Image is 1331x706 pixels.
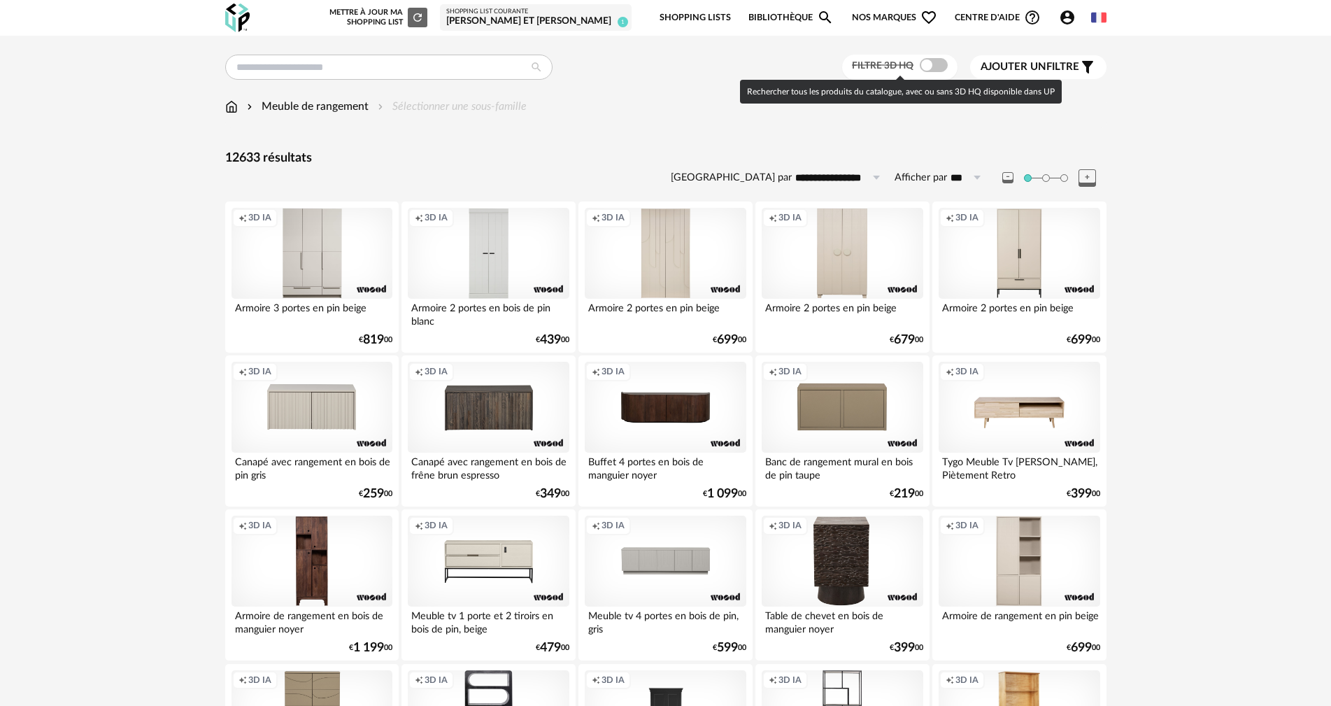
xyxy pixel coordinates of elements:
[1071,489,1092,499] span: 399
[1067,489,1100,499] div: € 00
[1067,643,1100,653] div: € 00
[939,299,1099,327] div: Armoire 2 portes en pin beige
[707,489,738,499] span: 1 099
[401,202,575,353] a: Creation icon 3D IA Armoire 2 portes en bois de pin blanc €43900
[232,607,392,635] div: Armoire de rangement en bois de manguier noyer
[778,212,802,223] span: 3D IA
[225,3,250,32] img: OXP
[425,366,448,377] span: 3D IA
[585,607,746,635] div: Meuble tv 4 portes en bois de pin, gris
[578,202,752,353] a: Creation icon 3D IA Armoire 2 portes en pin beige €69900
[408,607,569,635] div: Meuble tv 1 porte et 2 tiroirs en bois de pin, beige
[895,171,947,185] label: Afficher par
[920,9,937,26] span: Heart Outline icon
[762,607,923,635] div: Table de chevet en bois de manguier noyer
[592,212,600,223] span: Creation icon
[955,520,978,531] span: 3D IA
[415,212,423,223] span: Creation icon
[755,202,929,353] a: Creation icon 3D IA Armoire 2 portes en pin beige €67900
[602,366,625,377] span: 3D IA
[239,212,247,223] span: Creation icon
[755,509,929,661] a: Creation icon 3D IA Table de chevet en bois de manguier noyer €39900
[894,335,915,345] span: 679
[540,489,561,499] span: 349
[446,8,625,28] a: Shopping List courante [PERSON_NAME] et [PERSON_NAME] 1
[660,1,731,34] a: Shopping Lists
[748,1,834,34] a: BibliothèqueMagnify icon
[592,366,600,377] span: Creation icon
[932,202,1106,353] a: Creation icon 3D IA Armoire 2 portes en pin beige €69900
[981,62,1046,72] span: Ajouter un
[932,355,1106,507] a: Creation icon 3D IA Tygo Meuble Tv [PERSON_NAME], Piètement Retro €39900
[890,335,923,345] div: € 00
[244,99,369,115] div: Meuble de rangement
[713,643,746,653] div: € 00
[602,520,625,531] span: 3D IA
[671,171,792,185] label: [GEOGRAPHIC_DATA] par
[932,509,1106,661] a: Creation icon 3D IA Armoire de rangement en pin beige €69900
[225,355,399,507] a: Creation icon 3D IA Canapé avec rangement en bois de pin gris €25900
[592,675,600,686] span: Creation icon
[890,643,923,653] div: € 00
[1071,335,1092,345] span: 699
[939,607,1099,635] div: Armoire de rangement en pin beige
[225,99,238,115] img: svg+xml;base64,PHN2ZyB3aWR0aD0iMTYiIGhlaWdodD0iMTciIHZpZXdCb3g9IjAgMCAxNiAxNyIgZmlsbD0ibm9uZSIgeG...
[769,366,777,377] span: Creation icon
[717,643,738,653] span: 599
[411,13,424,21] span: Refresh icon
[602,212,625,223] span: 3D IA
[762,299,923,327] div: Armoire 2 portes en pin beige
[425,675,448,686] span: 3D IA
[248,520,271,531] span: 3D IA
[327,8,427,27] div: Mettre à jour ma Shopping List
[852,1,937,34] span: Nos marques
[363,489,384,499] span: 259
[602,675,625,686] span: 3D IA
[703,489,746,499] div: € 00
[778,366,802,377] span: 3D IA
[981,60,1079,74] span: filtre
[894,643,915,653] span: 399
[244,99,255,115] img: svg+xml;base64,PHN2ZyB3aWR0aD0iMTYiIGhlaWdodD0iMTYiIHZpZXdCb3g9IjAgMCAxNiAxNiIgZmlsbD0ibm9uZSIgeG...
[359,489,392,499] div: € 00
[762,453,923,481] div: Banc de rangement mural en bois de pin taupe
[755,355,929,507] a: Creation icon 3D IA Banc de rangement mural en bois de pin taupe €21900
[415,675,423,686] span: Creation icon
[225,509,399,661] a: Creation icon 3D IA Armoire de rangement en bois de manguier noyer €1 19900
[239,366,247,377] span: Creation icon
[1024,9,1041,26] span: Help Circle Outline icon
[349,643,392,653] div: € 00
[578,355,752,507] a: Creation icon 3D IA Buffet 4 portes en bois de manguier noyer €1 09900
[232,453,392,481] div: Canapé avec rangement en bois de pin gris
[955,212,978,223] span: 3D IA
[578,509,752,661] a: Creation icon 3D IA Meuble tv 4 portes en bois de pin, gris €59900
[425,212,448,223] span: 3D IA
[769,520,777,531] span: Creation icon
[536,489,569,499] div: € 00
[1071,643,1092,653] span: 699
[852,61,913,71] span: Filtre 3D HQ
[239,520,247,531] span: Creation icon
[946,520,954,531] span: Creation icon
[353,643,384,653] span: 1 199
[778,675,802,686] span: 3D IA
[1059,9,1082,26] span: Account Circle icon
[232,299,392,327] div: Armoire 3 portes en pin beige
[425,520,448,531] span: 3D IA
[592,520,600,531] span: Creation icon
[401,509,575,661] a: Creation icon 3D IA Meuble tv 1 porte et 2 tiroirs en bois de pin, beige €47900
[248,366,271,377] span: 3D IA
[955,9,1041,26] span: Centre d'aideHelp Circle Outline icon
[946,675,954,686] span: Creation icon
[1091,10,1106,25] img: fr
[363,335,384,345] span: 819
[778,520,802,531] span: 3D IA
[1059,9,1076,26] span: Account Circle icon
[769,675,777,686] span: Creation icon
[585,299,746,327] div: Armoire 2 portes en pin beige
[618,17,628,27] span: 1
[894,489,915,499] span: 219
[239,675,247,686] span: Creation icon
[248,212,271,223] span: 3D IA
[970,55,1106,79] button: Ajouter unfiltre Filter icon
